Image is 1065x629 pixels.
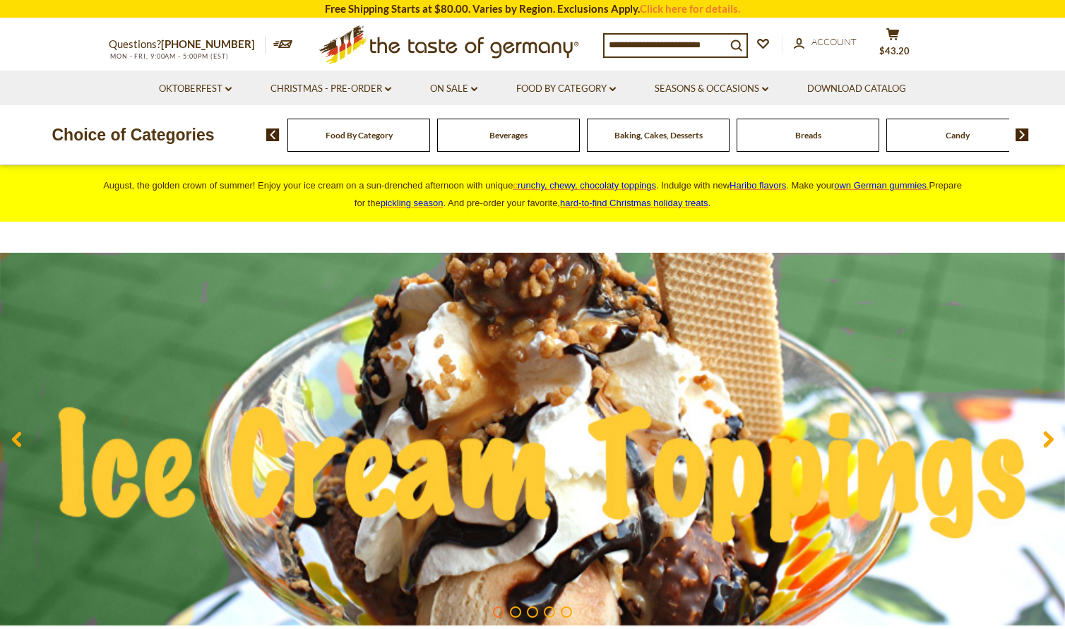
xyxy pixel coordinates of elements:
a: Food By Category [516,81,616,97]
a: Oktoberfest [159,81,232,97]
a: Breads [795,130,821,140]
a: Click here for details. [640,2,740,15]
a: Candy [946,130,970,140]
img: next arrow [1016,128,1029,141]
span: Account [811,36,857,47]
span: runchy, chewy, chocolaty toppings [518,180,656,191]
a: crunchy, chewy, chocolaty toppings [513,180,656,191]
a: Download Catalog [807,81,906,97]
button: $43.20 [871,28,914,63]
a: hard-to-find Christmas holiday treats [560,198,708,208]
span: . [560,198,710,208]
p: Questions? [109,35,266,54]
a: [PHONE_NUMBER] [161,37,255,50]
a: Seasons & Occasions [655,81,768,97]
img: previous arrow [266,128,280,141]
a: Account [794,35,857,50]
a: pickling season [381,198,444,208]
a: Food By Category [326,130,393,140]
a: On Sale [430,81,477,97]
a: Beverages [489,130,528,140]
a: own German gummies. [834,180,929,191]
a: Baking, Cakes, Desserts [614,130,703,140]
a: Christmas - PRE-ORDER [270,81,391,97]
span: $43.20 [879,45,910,56]
a: Haribo flavors [730,180,786,191]
span: August, the golden crown of summer! Enjoy your ice cream on a sun-drenched afternoon with unique ... [103,180,962,208]
span: MON - FRI, 9:00AM - 5:00PM (EST) [109,52,229,60]
span: own German gummies [834,180,927,191]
